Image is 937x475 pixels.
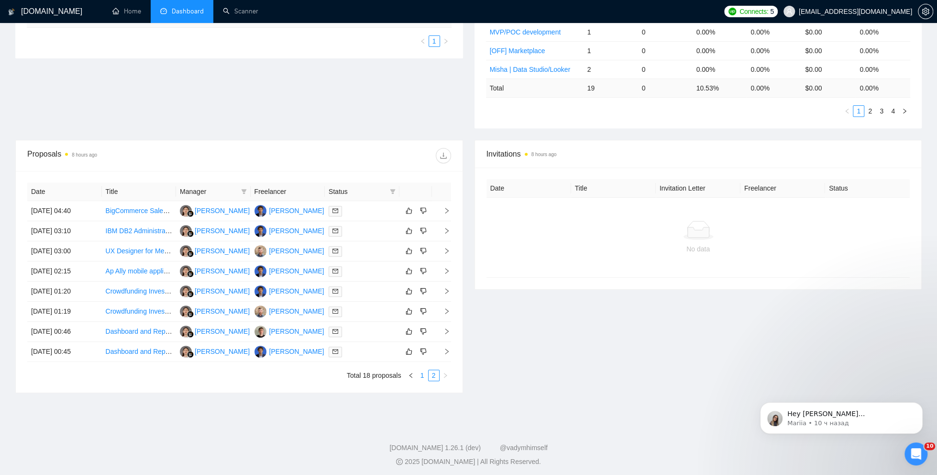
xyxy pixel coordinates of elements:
a: 2 [429,370,439,381]
a: Crowdfunding Investment System Development in [GEOGRAPHIC_DATA] [106,307,326,315]
li: 2 [428,370,440,381]
th: Manager [176,182,251,201]
span: like [406,307,412,315]
img: KK [180,205,192,217]
td: Total [486,79,584,97]
a: MR[PERSON_NAME] [254,327,324,335]
div: No data [494,244,903,254]
span: Invitations [486,148,910,160]
a: [OFF] Marketplace [490,47,545,55]
a: 1 [853,106,864,116]
li: Total 18 proposals [347,370,401,381]
img: gigradar-bm.png [187,291,194,297]
td: 0.00% [856,60,910,79]
iframe: Intercom notifications сообщение [746,382,937,449]
td: 0.00% [692,23,747,41]
a: 4 [888,106,898,116]
div: [PERSON_NAME] [195,246,250,256]
div: [PERSON_NAME] [195,286,250,296]
div: [PERSON_NAME] [269,286,324,296]
button: like [403,245,415,257]
button: like [403,205,415,216]
img: gigradar-bm.png [187,230,194,237]
span: Connects: [739,6,768,17]
span: Manager [180,186,237,197]
div: [PERSON_NAME] [269,326,324,337]
button: dislike [418,265,429,277]
th: Status [825,179,910,198]
li: Previous Page [841,105,853,117]
span: dislike [420,247,427,255]
div: [PERSON_NAME] [269,346,324,357]
td: 0.00% [692,41,747,60]
a: KK[PERSON_NAME] [180,226,250,234]
img: IN [254,245,266,257]
th: Title [571,179,656,198]
span: right [436,227,450,234]
a: KK[PERSON_NAME] [180,347,250,355]
div: [PERSON_NAME] [195,266,250,276]
a: homeHome [112,7,141,15]
a: setting [918,8,933,15]
iframe: Intercom live chat [904,442,927,465]
a: IN[PERSON_NAME] [254,307,324,315]
td: 0.00% [747,60,801,79]
th: Freelancer [251,182,325,201]
a: 3 [876,106,887,116]
img: KK [180,225,192,237]
span: filter [241,189,247,194]
td: Crowdfunding Investment System Development in Switzerland [102,302,176,322]
td: 0.00% [692,60,747,79]
div: [PERSON_NAME] [195,326,250,337]
span: left [844,108,850,114]
th: Invitation Letter [656,179,740,198]
span: filter [388,184,397,199]
a: searchScanner [223,7,258,15]
div: [PERSON_NAME] [269,266,324,276]
span: dislike [420,328,427,335]
div: [PERSON_NAME] [269,205,324,216]
td: 1 [584,41,638,60]
span: mail [332,228,338,234]
a: IN[PERSON_NAME] [254,247,324,254]
img: gigradar-bm.png [187,210,194,217]
span: right [436,288,450,294]
td: UX Designer for Medical Device Website [102,241,176,261]
img: DU [254,285,266,297]
td: Ap Ally mobile application MVP [102,261,176,282]
span: like [406,348,412,355]
img: KK [180,326,192,338]
button: dislike [418,346,429,357]
span: like [406,287,412,295]
span: Hey [PERSON_NAME][EMAIL_ADDRESS][DOMAIN_NAME], Looks like your Upwork agency BRIGHTS ran out of c... [42,28,165,159]
li: 3 [876,105,887,117]
a: KK[PERSON_NAME] [180,247,250,254]
button: dislike [418,285,429,297]
span: dislike [420,207,427,215]
div: [PERSON_NAME] [269,226,324,236]
span: filter [390,189,396,194]
img: KK [180,285,192,297]
a: Dashboard and Report Designer Using Looker Studio [106,348,265,355]
button: setting [918,4,933,19]
td: $ 0.00 [801,79,856,97]
div: [PERSON_NAME] [269,246,324,256]
span: right [436,268,450,274]
li: Previous Page [417,35,429,47]
span: Dashboard [172,7,204,15]
img: upwork-logo.png [728,8,736,15]
button: dislike [418,225,429,237]
a: KK[PERSON_NAME] [180,206,250,214]
span: copyright [396,458,403,465]
td: 0 [638,60,693,79]
li: Previous Page [405,370,417,381]
td: 2 [584,60,638,79]
img: KK [180,245,192,257]
a: DU[PERSON_NAME] [254,267,324,274]
span: dislike [420,227,427,235]
div: 2025 [DOMAIN_NAME] | All Rights Reserved. [8,457,929,467]
span: mail [332,248,338,254]
td: [DATE] 01:19 [27,302,102,322]
td: $0.00 [801,60,856,79]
